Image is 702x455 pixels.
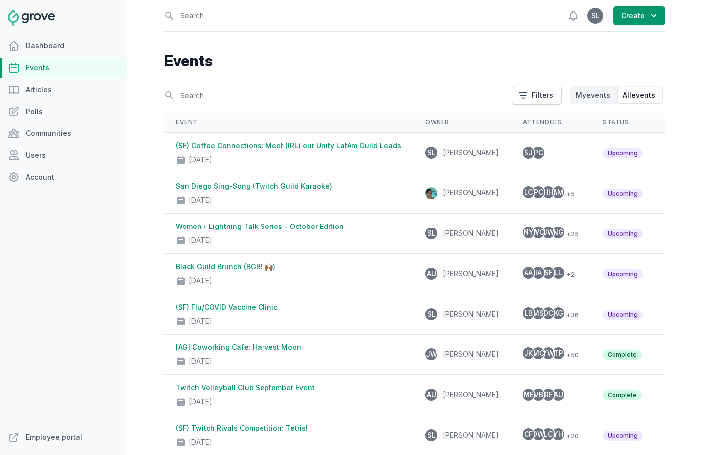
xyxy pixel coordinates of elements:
[603,350,642,360] span: Complete
[603,269,643,279] span: Upcoming
[164,52,665,70] h1: Events
[534,391,543,398] span: VB
[189,235,212,245] div: [DATE]
[443,229,499,237] span: [PERSON_NAME]
[443,431,499,439] span: [PERSON_NAME]
[603,189,643,199] span: Upcoming
[426,351,437,358] span: JW
[571,87,617,103] button: Myevents
[524,431,533,438] span: CF
[562,430,579,442] span: + 20
[543,229,554,236] span: JW
[443,390,499,399] span: [PERSON_NAME]
[532,431,544,438] span: DW
[176,383,315,392] a: Twitch Volleyball Club September Event
[562,188,575,200] span: + 5
[613,6,665,25] button: Create
[427,270,436,277] span: AU
[554,350,563,357] span: TP
[532,229,544,236] span: WC
[591,113,655,133] th: Status
[544,431,553,438] span: LC
[189,437,212,447] div: [DATE]
[543,189,553,196] span: HH
[525,310,533,317] span: LB
[603,148,643,158] span: Upcoming
[427,311,436,318] span: SL
[562,228,579,240] span: + 25
[427,230,436,237] span: SL
[603,390,642,400] span: Complete
[176,343,301,351] a: [AG] Coworking Cafe: Harvest Moon
[176,222,344,230] a: Women+ Lightning Talk Series - October Edition
[176,182,332,190] a: San Diego Sing-Song (Twitch Guild Karaoke)
[176,424,308,432] a: (SF) Twitch Rivals Competition: Tetris!
[533,350,544,357] span: MC
[524,269,533,276] span: AA
[427,391,436,398] span: AU
[176,303,277,311] a: (SF) Flu/COVID Vaccine Clinic
[413,113,511,133] th: Owner
[524,189,533,196] span: LC
[553,229,564,236] span: NG
[553,431,563,438] span: YH
[443,148,499,157] span: [PERSON_NAME]
[591,12,600,19] span: SL
[562,309,579,321] span: + 36
[587,8,603,24] button: SL
[512,86,562,105] button: Filters
[189,276,212,286] div: [DATE]
[534,189,543,196] span: PC
[623,90,655,100] span: All events
[533,310,544,317] span: MS
[562,349,579,361] span: + 50
[618,87,662,103] button: Allevents
[511,113,591,133] th: Attendees
[8,10,55,26] img: Grove
[554,269,562,276] span: LL
[189,356,212,366] div: [DATE]
[544,269,553,276] span: SF
[554,310,563,317] span: KG
[534,149,543,156] span: PC
[524,391,534,398] span: ME
[576,90,610,100] span: My events
[443,188,499,197] span: [PERSON_NAME]
[554,391,563,398] span: AU
[427,149,436,156] span: SL
[176,141,401,150] a: (SF) Coffee Connections: Meet (IRL) our Unity LatAm Guild Leads
[443,310,499,318] span: [PERSON_NAME]
[544,391,553,398] span: RF
[603,310,643,320] span: Upcoming
[443,269,499,278] span: [PERSON_NAME]
[427,432,436,439] span: SL
[524,350,533,357] span: JK
[603,431,643,441] span: Upcoming
[603,229,643,239] span: Upcoming
[176,262,275,271] a: Black Guild Brunch (BGB! 🙌🏾)
[189,316,212,326] div: [DATE]
[524,149,533,156] span: SJ
[164,113,413,133] th: Event
[443,350,499,358] span: [PERSON_NAME]
[562,269,575,281] span: + 2
[553,189,564,196] span: AM
[189,195,212,205] div: [DATE]
[189,397,212,407] div: [DATE]
[164,87,506,104] input: Search
[542,350,554,357] span: YW
[543,310,553,317] span: DC
[189,155,212,165] div: [DATE]
[535,269,542,276] span: IA
[524,229,534,236] span: NY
